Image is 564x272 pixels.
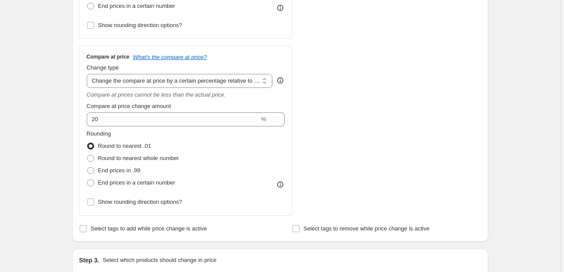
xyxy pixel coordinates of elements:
[98,199,182,205] span: Show rounding direction options?
[87,112,260,126] input: 20
[133,54,207,60] button: What's the compare at price?
[303,225,430,232] span: Select tags to remove while price change is active
[87,53,130,60] h3: Compare at price
[87,64,119,71] span: Change type
[98,167,141,174] span: End prices in .99
[261,116,266,122] span: %
[87,91,226,98] i: Compare at prices cannot be less than the actual price.
[98,179,175,186] span: End prices in a certain number
[98,22,182,28] span: Show rounding direction options?
[79,256,99,265] h2: Step 3.
[98,3,175,9] span: End prices in a certain number
[87,130,111,137] span: Rounding
[91,225,207,232] span: Select tags to add while price change is active
[98,143,151,149] span: Round to nearest .01
[98,155,179,161] span: Round to nearest whole number
[102,256,216,265] p: Select which products should change in price
[87,103,171,109] span: Compare at price change amount
[276,76,285,85] div: help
